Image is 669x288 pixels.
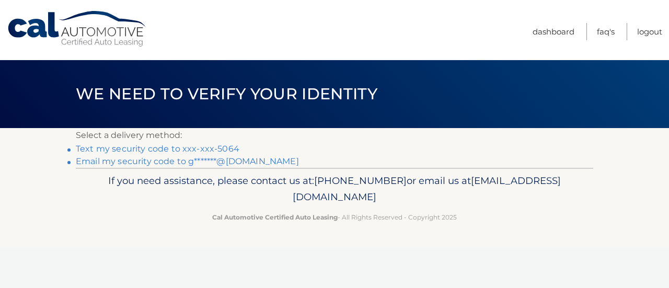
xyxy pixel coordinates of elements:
[76,84,377,103] span: We need to verify your identity
[76,128,593,143] p: Select a delivery method:
[314,175,407,187] span: [PHONE_NUMBER]
[597,23,615,40] a: FAQ's
[637,23,662,40] a: Logout
[76,144,239,154] a: Text my security code to xxx-xxx-5064
[76,156,299,166] a: Email my security code to g*******@[DOMAIN_NAME]
[83,212,586,223] p: - All Rights Reserved - Copyright 2025
[7,10,148,48] a: Cal Automotive
[533,23,574,40] a: Dashboard
[83,172,586,206] p: If you need assistance, please contact us at: or email us at
[212,213,338,221] strong: Cal Automotive Certified Auto Leasing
